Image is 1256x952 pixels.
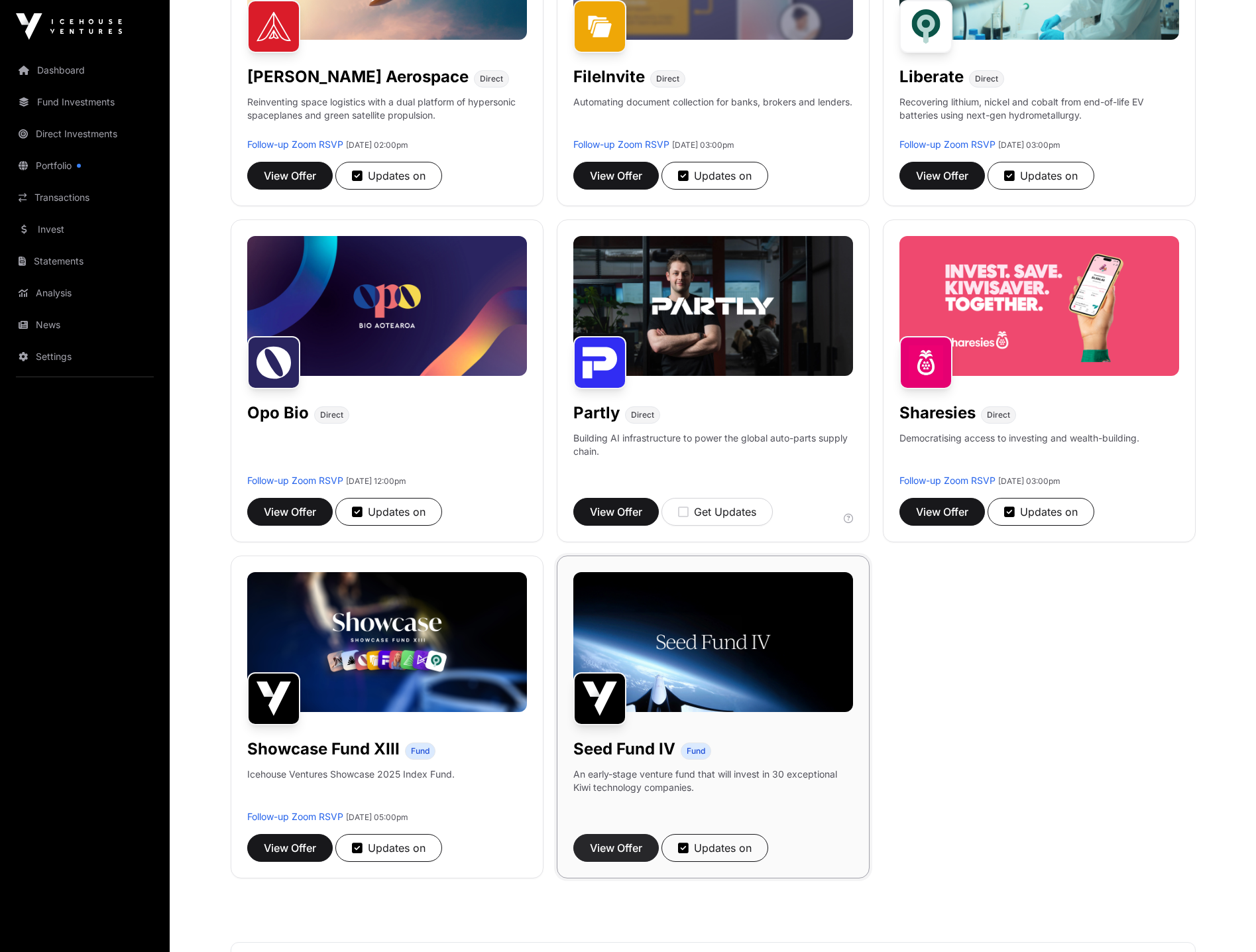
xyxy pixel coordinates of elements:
[899,475,996,486] a: Follow-up Zoom RSVP
[247,139,343,150] a: Follow-up Zoom RSVP
[573,139,669,150] a: Follow-up Zoom RSVP
[573,236,853,376] img: Partly-Banner.jpg
[672,140,734,150] span: [DATE] 03:00pm
[247,768,455,781] p: Icehouse Ventures Showcase 2025 Index Fund.
[573,498,659,526] button: View Offer
[573,572,853,712] img: Seed-Fund-4_Banner.jpg
[573,739,675,760] h1: Seed Fund IV
[335,834,442,862] button: Updates on
[247,811,343,822] a: Follow-up Zoom RSVP
[975,74,998,84] span: Direct
[247,672,300,725] img: Showcase Fund XIII
[573,336,626,389] img: Partly
[687,746,705,756] span: Fund
[247,475,343,486] a: Follow-up Zoom RSVP
[1190,888,1256,952] iframe: Chat Widget
[247,162,333,190] button: View Offer
[631,410,654,420] span: Direct
[899,432,1139,474] p: Democratising access to investing and wealth-building.
[264,840,316,856] span: View Offer
[678,168,752,184] div: Updates on
[899,336,952,389] img: Sharesies
[264,168,316,184] span: View Offer
[573,768,853,794] p: An early-stage venture fund that will invest in 30 exceptional Kiwi technology companies.
[573,402,620,424] h1: Partly
[573,66,645,88] h1: FileInvite
[661,498,773,526] button: Get Updates
[916,504,968,520] span: View Offer
[899,236,1179,376] img: Sharesies-Banner.jpg
[573,672,626,725] img: Seed Fund IV
[247,834,333,862] button: View Offer
[346,812,408,822] span: [DATE] 05:00pm
[899,66,964,88] h1: Liberate
[247,66,469,88] h1: [PERSON_NAME] Aerospace
[573,95,852,138] p: Automating document collection for banks, brokers and lenders.
[1004,168,1078,184] div: Updates on
[11,310,159,339] a: News
[16,13,122,40] img: Icehouse Ventures Logo
[480,74,503,84] span: Direct
[11,56,159,85] a: Dashboard
[998,140,1060,150] span: [DATE] 03:00pm
[247,236,527,376] img: Opo-Bio-Banner.jpg
[247,336,300,389] img: Opo Bio
[916,168,968,184] span: View Offer
[11,151,159,180] a: Portfolio
[264,504,316,520] span: View Offer
[11,88,159,117] a: Fund Investments
[335,498,442,526] button: Updates on
[247,95,527,138] p: Reinventing space logistics with a dual platform of hypersonic spaceplanes and green satellite pr...
[988,498,1094,526] button: Updates on
[11,247,159,276] a: Statements
[656,74,679,84] span: Direct
[899,498,985,526] button: View Offer
[573,432,853,474] p: Building AI infrastructure to power the global auto-parts supply chain.
[11,183,159,212] a: Transactions
[573,162,659,190] button: View Offer
[573,834,659,862] button: View Offer
[352,504,426,520] div: Updates on
[335,162,442,190] button: Updates on
[678,504,756,520] div: Get Updates
[411,746,429,756] span: Fund
[346,476,406,486] span: [DATE] 12:00pm
[899,139,996,150] a: Follow-up Zoom RSVP
[899,162,985,190] button: View Offer
[247,739,400,760] h1: Showcase Fund XIII
[988,162,1094,190] button: Updates on
[590,168,642,184] span: View Offer
[678,840,752,856] div: Updates on
[661,162,768,190] button: Updates on
[899,95,1179,138] p: Recovering lithium, nickel and cobalt from end-of-life EV batteries using next-gen hydrometallurgy.
[987,410,1010,420] span: Direct
[11,278,159,308] a: Analysis
[352,168,426,184] div: Updates on
[247,402,309,424] h1: Opo Bio
[1004,504,1078,520] div: Updates on
[346,140,408,150] span: [DATE] 02:00pm
[899,402,976,424] h1: Sharesies
[320,410,343,420] span: Direct
[352,840,426,856] div: Updates on
[661,834,768,862] button: Updates on
[247,498,333,526] button: View Offer
[998,476,1060,486] span: [DATE] 03:00pm
[11,342,159,371] a: Settings
[11,119,159,149] a: Direct Investments
[247,572,527,712] img: Showcase-Fund-Banner-1.jpg
[11,215,159,244] a: Invest
[590,504,642,520] span: View Offer
[590,840,642,856] span: View Offer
